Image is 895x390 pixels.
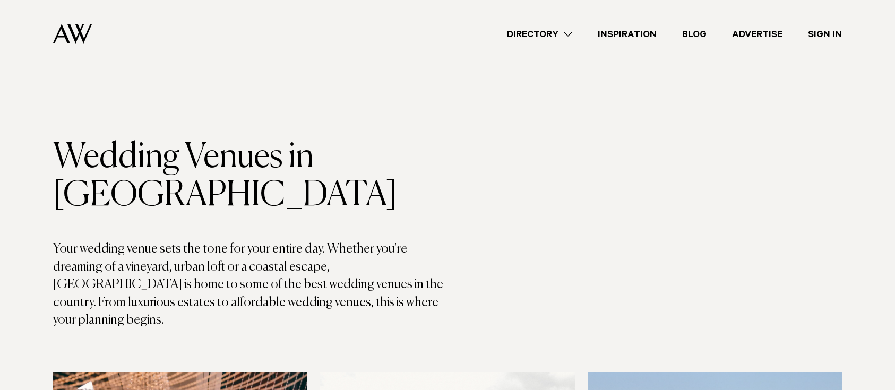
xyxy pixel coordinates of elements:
[719,27,795,41] a: Advertise
[669,27,719,41] a: Blog
[53,240,447,330] p: Your wedding venue sets the tone for your entire day. Whether you're dreaming of a vineyard, urba...
[494,27,585,41] a: Directory
[53,24,92,44] img: Auckland Weddings Logo
[795,27,855,41] a: Sign In
[585,27,669,41] a: Inspiration
[53,138,447,215] h1: Wedding Venues in [GEOGRAPHIC_DATA]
